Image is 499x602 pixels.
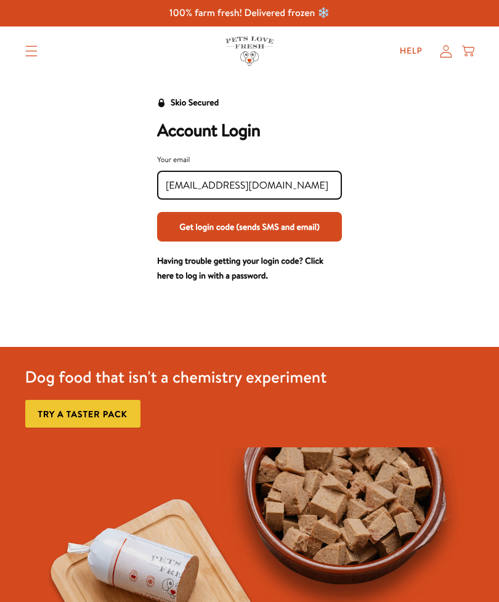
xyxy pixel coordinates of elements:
[225,36,274,65] img: Pets Love Fresh
[157,212,342,242] button: Get login code (sends SMS and email)
[157,153,342,166] div: Your email
[157,120,342,141] h2: Account Login
[25,400,140,428] a: Try a taster pack
[390,39,432,63] a: Help
[157,254,323,282] a: Having trouble getting your login code? Click here to log in with a password.
[166,179,333,192] input: Your email input field
[15,36,47,67] summary: Translation missing: en.sections.header.menu
[157,99,166,107] svg: Security
[157,96,219,120] a: Skio Secured
[25,367,327,388] h3: Dog food that isn't a chemistry experiment
[171,96,219,110] div: Skio Secured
